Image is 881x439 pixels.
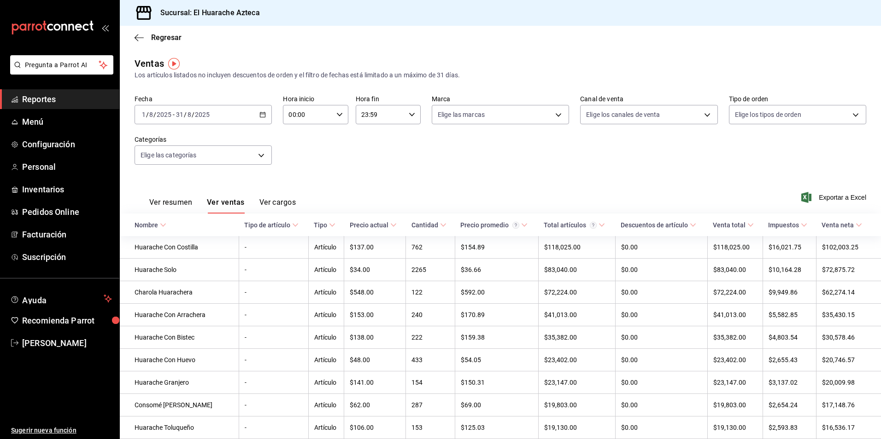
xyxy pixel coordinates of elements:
[344,394,406,416] td: $62.00
[586,110,660,119] span: Elige los canales de venta
[22,228,112,241] span: Facturación
[244,221,290,229] div: Tipo de artículo
[615,326,707,349] td: $0.00
[735,110,801,119] span: Elige los tipos de orden
[707,281,763,304] td: $72,224.00
[314,221,335,229] span: Tipo
[707,394,763,416] td: $19,803.00
[168,58,180,69] button: Tooltip marker
[156,111,172,118] input: ----
[135,33,182,42] button: Regresar
[308,326,344,349] td: Artículo
[455,236,538,259] td: $154.89
[615,394,707,416] td: $0.00
[22,314,112,327] span: Recomienda Parrot
[460,221,528,229] span: Precio promedio
[816,326,881,349] td: $30,578.46
[538,304,615,326] td: $41,013.00
[590,222,597,229] svg: El total artículos considera cambios de precios en los artículos así como costos adicionales por ...
[120,281,239,304] td: Charola Huarachera
[406,394,455,416] td: 287
[816,304,881,326] td: $35,430.15
[184,111,187,118] span: /
[455,394,538,416] td: $69.00
[763,371,816,394] td: $3,137.02
[239,371,308,394] td: -
[822,221,862,229] span: Venta neta
[713,221,746,229] div: Venta total
[149,198,296,214] div: navigation tabs
[101,24,109,31] button: open_drawer_menu
[707,416,763,439] td: $19,130.00
[538,326,615,349] td: $35,382.00
[120,394,239,416] td: Consomé [PERSON_NAME]
[512,222,519,229] svg: Precio promedio = Total artículos / cantidad
[816,416,881,439] td: $16,536.17
[153,111,156,118] span: /
[344,416,406,439] td: $106.00
[763,394,816,416] td: $2,654.24
[141,111,146,118] input: --
[120,349,239,371] td: Huarache Con Huevo
[455,304,538,326] td: $170.89
[120,416,239,439] td: Huarache Toluqueño
[135,70,866,80] div: Los artículos listados no incluyen descuentos de orden y el filtro de fechas está limitado a un m...
[816,259,881,281] td: $72,875.72
[707,371,763,394] td: $23,147.00
[455,416,538,439] td: $125.03
[22,138,112,150] span: Configuración
[822,221,854,229] div: Venta neta
[763,236,816,259] td: $16,021.75
[120,326,239,349] td: Huarache Con Bistec
[816,281,881,304] td: $62,274.14
[22,251,112,263] span: Suscripción
[406,259,455,281] td: 2265
[22,183,112,196] span: Inventarios
[580,96,717,102] label: Canal de venta
[135,57,164,70] div: Ventas
[406,304,455,326] td: 240
[120,304,239,326] td: Huarache Con Arrachera
[283,96,348,102] label: Hora inicio
[6,67,113,76] a: Pregunta a Parrot AI
[22,93,112,105] span: Reportes
[135,96,272,102] label: Fecha
[768,221,807,229] span: Impuestos
[344,236,406,259] td: $137.00
[10,55,113,75] button: Pregunta a Parrot AI
[308,236,344,259] td: Artículo
[308,349,344,371] td: Artículo
[763,281,816,304] td: $9,949.86
[308,416,344,439] td: Artículo
[538,371,615,394] td: $23,147.00
[816,394,881,416] td: $17,148.76
[763,349,816,371] td: $2,655.43
[615,281,707,304] td: $0.00
[308,281,344,304] td: Artículo
[344,259,406,281] td: $34.00
[151,33,182,42] span: Regresar
[350,221,397,229] span: Precio actual
[460,221,519,229] div: Precio promedio
[344,326,406,349] td: $138.00
[816,236,881,259] td: $102,003.25
[406,236,455,259] td: 762
[544,221,605,229] span: Total artículos
[432,96,569,102] label: Marca
[11,426,112,435] span: Sugerir nueva función
[308,371,344,394] td: Artículo
[455,349,538,371] td: $54.05
[239,394,308,416] td: -
[350,221,388,229] div: Precio actual
[344,371,406,394] td: $141.00
[344,281,406,304] td: $548.00
[239,304,308,326] td: -
[244,221,299,229] span: Tipo de artículo
[621,221,696,229] span: Descuentos de artículo
[538,416,615,439] td: $19,130.00
[538,281,615,304] td: $72,224.00
[176,111,184,118] input: --
[308,259,344,281] td: Artículo
[615,349,707,371] td: $0.00
[411,221,446,229] span: Cantidad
